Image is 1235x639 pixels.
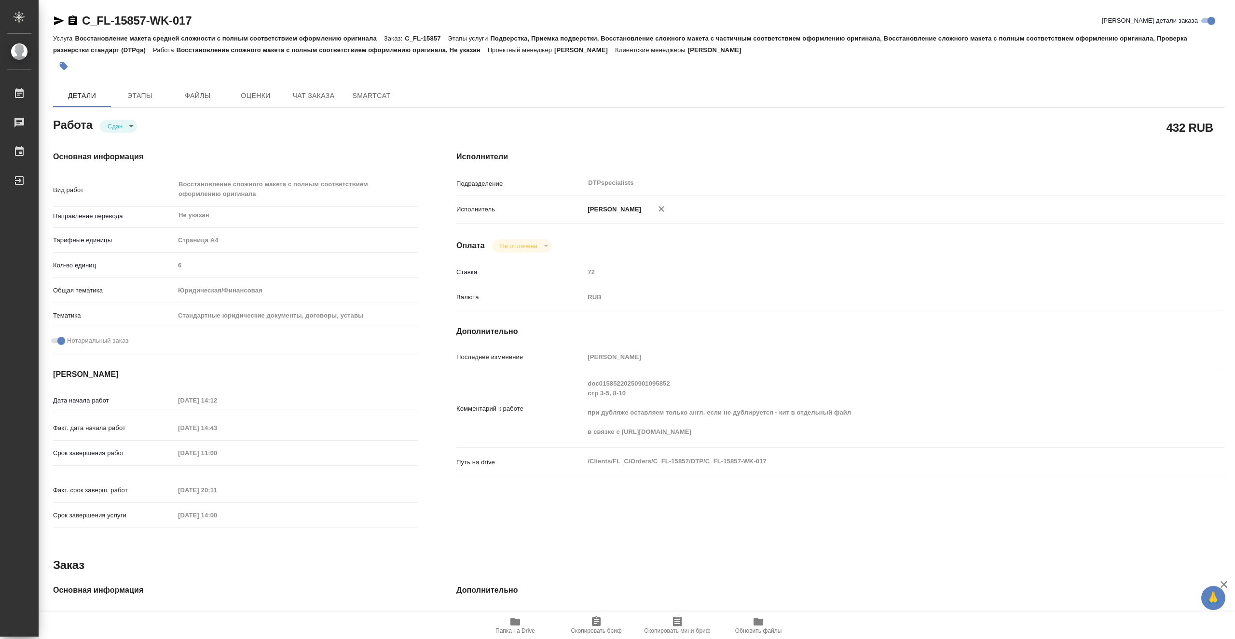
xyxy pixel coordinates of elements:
p: Подразделение [456,179,584,189]
p: Вид работ [53,185,175,195]
span: Файлы [175,90,221,102]
span: [PERSON_NAME] детали заказа [1102,16,1198,26]
input: Пустое поле [175,446,259,460]
p: Комментарий к работе [456,404,584,414]
span: Скопировать мини-бриф [644,627,710,634]
span: Обновить файлы [735,627,782,634]
p: Клиентские менеджеры [615,46,688,54]
h2: Заказ [53,557,84,573]
input: Пустое поле [584,609,1160,623]
p: Проектный менеджер [488,46,554,54]
p: Факт. срок заверш. работ [53,486,175,495]
p: Подверстка, Приемка подверстки, Восстановление сложного макета с частичным соответствием оформлен... [53,35,1187,54]
input: Пустое поле [175,258,418,272]
p: Код заказа [53,611,175,621]
p: Заказ: [384,35,405,42]
h4: Оплата [456,240,485,251]
p: Тематика [53,311,175,320]
p: Работа [153,46,177,54]
p: Этапы услуги [448,35,491,42]
p: C_FL-15857 [405,35,448,42]
span: Детали [59,90,105,102]
span: Нотариальный заказ [67,336,128,346]
p: [PERSON_NAME] [554,46,615,54]
textarea: /Clients/FL_C/Orders/C_FL-15857/DTP/C_FL-15857-WK-017 [584,453,1160,470]
p: Последнее изменение [456,352,584,362]
h4: Исполнители [456,151,1224,163]
p: Срок завершения работ [53,448,175,458]
h4: Дополнительно [456,584,1224,596]
span: Папка на Drive [495,627,535,634]
p: Валюта [456,292,584,302]
p: Восстановление макета средней сложности с полным соответствием оформлению оригинала [75,35,384,42]
p: Ставка [456,267,584,277]
span: Скопировать бриф [571,627,621,634]
h2: 432 RUB [1166,119,1213,136]
textarea: doc01585220250901095852 стр 3-5, 8-10 при дубляже оставляем только англ. если не дублируется - ки... [584,375,1160,440]
p: Путь на drive [456,611,584,621]
div: Сдан [100,120,137,133]
p: Тарифные единицы [53,236,175,245]
span: Оценки [233,90,279,102]
p: Путь на drive [456,458,584,467]
input: Пустое поле [584,350,1160,364]
button: Добавить тэг [53,56,74,77]
p: Услуга [53,35,75,42]
h4: Основная информация [53,584,418,596]
h4: Дополнительно [456,326,1224,337]
input: Пустое поле [175,609,418,623]
p: Дата начала работ [53,396,175,405]
a: C_FL-15857-WK-017 [82,14,192,27]
div: RUB [584,289,1160,306]
button: Скопировать бриф [556,612,637,639]
div: Стандартные юридические документы, договоры, уставы [175,307,418,324]
p: Срок завершения услуги [53,511,175,520]
p: [PERSON_NAME] [688,46,749,54]
input: Пустое поле [175,393,259,407]
input: Пустое поле [175,508,259,522]
h4: [PERSON_NAME] [53,369,418,380]
span: 🙏 [1205,588,1221,608]
span: Этапы [117,90,163,102]
input: Пустое поле [584,265,1160,279]
button: Сдан [105,122,125,130]
button: Скопировать мини-бриф [637,612,718,639]
button: Удалить исполнителя [651,198,672,220]
p: Кол-во единиц [53,261,175,270]
button: Папка на Drive [475,612,556,639]
button: Скопировать ссылку для ЯМессенджера [53,15,65,27]
div: Страница А4 [175,232,418,249]
p: Исполнитель [456,205,584,214]
div: Юридическая/Финансовая [175,282,418,299]
button: Скопировать ссылку [67,15,79,27]
div: Сдан [493,239,552,252]
span: SmartCat [348,90,395,102]
p: Факт. дата начала работ [53,423,175,433]
p: [PERSON_NAME] [584,205,641,214]
button: Не оплачена [497,242,540,250]
p: Направление перевода [53,211,175,221]
p: Восстановление сложного макета с полным соответствием оформлению оригинала, Не указан [177,46,488,54]
h4: Основная информация [53,151,418,163]
span: Чат заказа [290,90,337,102]
button: Обновить файлы [718,612,799,639]
p: Общая тематика [53,286,175,295]
input: Пустое поле [175,483,259,497]
input: Пустое поле [175,421,259,435]
h2: Работа [53,115,93,133]
button: 🙏 [1201,586,1225,610]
